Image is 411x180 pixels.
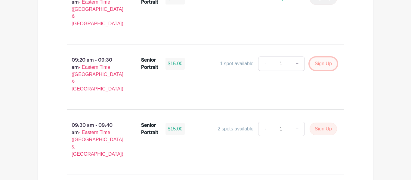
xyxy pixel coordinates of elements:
div: 1 spot available [220,60,253,67]
div: Senior Portrait [141,56,158,71]
span: - Eastern Time ([GEOGRAPHIC_DATA] & [GEOGRAPHIC_DATA]) [72,65,123,91]
div: $15.00 [165,58,185,70]
a: - [258,122,272,136]
button: Sign Up [310,123,337,135]
a: + [290,56,305,71]
p: 09:30 am - 09:40 am [57,119,131,160]
div: 2 spots available [218,125,253,133]
div: Senior Portrait [141,122,158,136]
a: - [258,56,272,71]
button: Sign Up [310,57,337,70]
a: + [290,122,305,136]
span: - Eastern Time ([GEOGRAPHIC_DATA] & [GEOGRAPHIC_DATA]) [72,130,123,157]
p: 09:20 am - 09:30 am [57,54,131,95]
div: $15.00 [165,123,185,135]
